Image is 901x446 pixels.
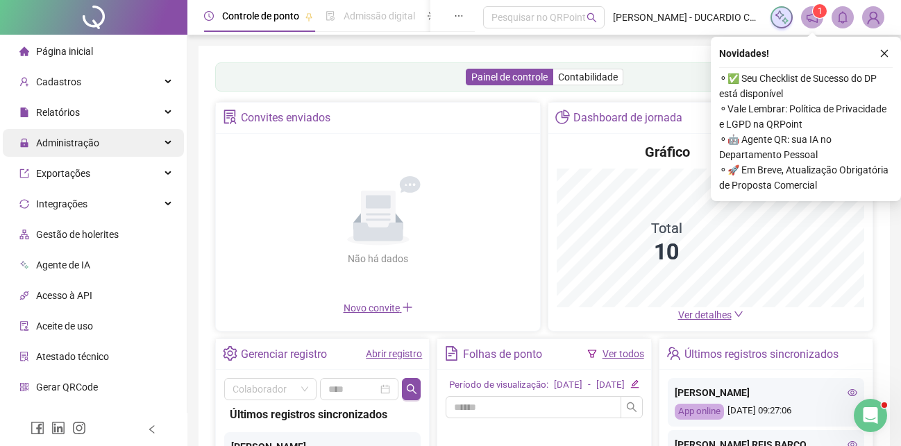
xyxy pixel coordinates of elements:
[19,77,29,87] span: user-add
[596,378,625,393] div: [DATE]
[406,384,417,395] span: search
[454,11,464,21] span: ellipsis
[836,11,849,24] span: bell
[678,309,743,320] a: Ver detalhes down
[449,378,548,393] div: Período de visualização:
[19,108,29,117] span: file
[19,291,29,300] span: api
[36,290,92,301] span: Acesso à API
[573,106,682,130] div: Dashboard de jornada
[719,46,769,61] span: Novidades !
[675,404,724,420] div: App online
[626,402,637,413] span: search
[31,421,44,435] span: facebook
[678,309,732,320] span: Ver detalhes
[36,412,81,423] span: Financeiro
[402,302,413,313] span: plus
[19,321,29,331] span: audit
[305,12,313,21] span: pushpin
[879,49,889,58] span: close
[314,251,442,266] div: Não há dados
[36,76,81,87] span: Cadastros
[344,10,415,22] span: Admissão digital
[19,230,29,239] span: apartment
[630,379,639,388] span: edit
[223,346,237,361] span: setting
[36,259,90,271] span: Agente de IA
[463,343,542,366] div: Folhas de ponto
[222,10,299,22] span: Controle de ponto
[36,107,80,118] span: Relatórios
[675,385,857,400] div: [PERSON_NAME]
[774,10,789,25] img: sparkle-icon.fc2bf0ac1784a2077858766a79e2daf3.svg
[587,349,597,359] span: filter
[719,101,893,132] span: ⚬ Vale Lembrar: Política de Privacidade e LGPD na QRPoint
[223,110,237,124] span: solution
[471,71,548,83] span: Painel de controle
[444,346,459,361] span: file-text
[863,7,884,28] img: 77945
[555,110,570,124] span: pie-chart
[19,46,29,56] span: home
[36,198,87,209] span: Integrações
[147,424,157,434] span: left
[588,378,591,393] div: -
[19,199,29,209] span: sync
[666,346,681,361] span: team
[36,229,119,240] span: Gestão de holerites
[72,421,86,435] span: instagram
[366,348,422,359] a: Abrir registro
[645,142,690,162] h4: Gráfico
[554,378,582,393] div: [DATE]
[51,421,65,435] span: linkedin
[848,388,857,397] span: eye
[603,348,644,359] a: Ver todos
[587,12,597,23] span: search
[719,162,893,193] span: ⚬ 🚀 Em Breve, Atualização Obrigatória de Proposta Comercial
[36,46,93,57] span: Página inicial
[854,399,887,432] iframe: Intercom live chat
[19,352,29,361] span: solution
[558,71,618,83] span: Contabilidade
[36,137,99,148] span: Administração
[734,309,743,319] span: down
[326,11,335,21] span: file-done
[813,4,827,18] sup: 1
[19,169,29,178] span: export
[675,404,857,420] div: [DATE] 09:27:06
[818,6,823,16] span: 1
[613,10,762,25] span: [PERSON_NAME] - DUCARDIO COMERCIO E IMPORTACAO DE MATERIAL MEDICO LTDA
[230,406,415,423] div: Últimos registros sincronizados
[36,168,90,179] span: Exportações
[806,11,818,24] span: notification
[19,382,29,392] span: qrcode
[204,11,214,21] span: clock-circle
[719,132,893,162] span: ⚬ 🤖 Agente QR: sua IA no Departamento Pessoal
[344,302,413,314] span: Novo convite
[684,343,839,366] div: Últimos registros sincronizados
[428,11,437,21] span: sun
[19,138,29,148] span: lock
[36,381,98,393] span: Gerar QRCode
[36,320,93,332] span: Aceite de uso
[241,106,330,130] div: Convites enviados
[36,351,109,362] span: Atestado técnico
[241,343,327,366] div: Gerenciar registro
[719,71,893,101] span: ⚬ ✅ Seu Checklist de Sucesso do DP está disponível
